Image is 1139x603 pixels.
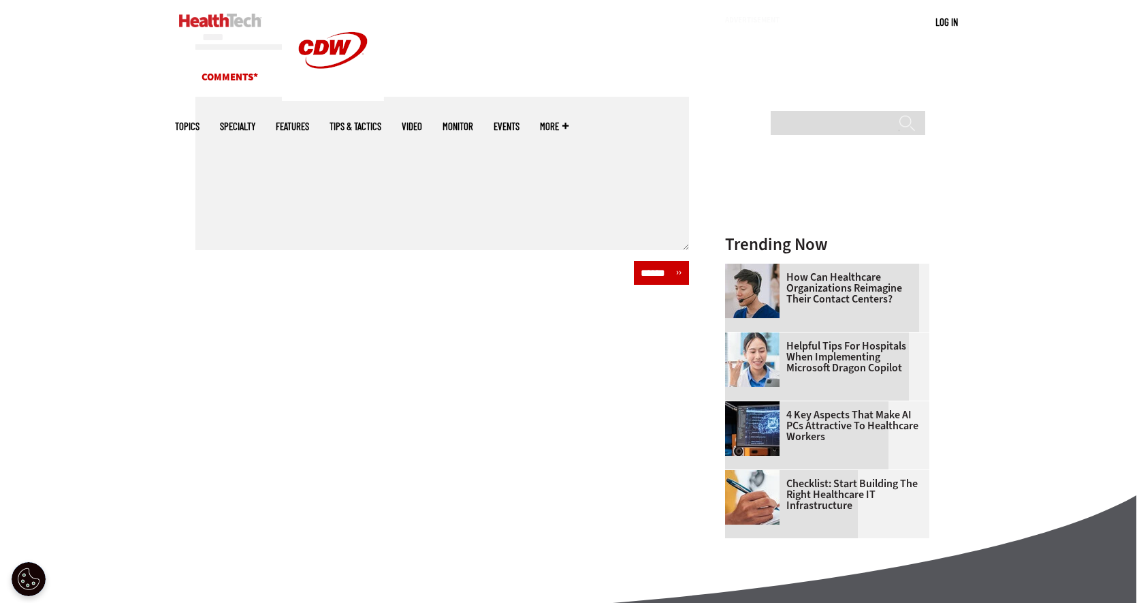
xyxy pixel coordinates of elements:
[935,15,958,29] div: User menu
[540,121,568,132] span: More
[725,29,929,200] iframe: advertisement
[725,236,929,253] h3: Trending Now
[175,121,199,132] span: Topics
[725,341,921,373] a: Helpful Tips for Hospitals When Implementing Microsoft Dragon Copilot
[179,14,261,27] img: Home
[12,562,46,596] div: Cookie Settings
[725,264,780,318] img: Healthcare contact center
[725,333,780,387] img: Doctor using phone to dictate to tablet
[402,121,422,132] a: Video
[330,121,381,132] a: Tips & Tactics
[282,90,384,104] a: CDW
[725,333,786,343] a: Doctor using phone to dictate to tablet
[725,470,780,525] img: Person with a clipboard checking a list
[725,272,921,305] a: How Can Healthcare Organizations Reimagine Their Contact Centers?
[725,478,921,511] a: Checklist: Start Building the Right Healthcare IT Infrastructure
[494,121,519,132] a: Events
[220,121,255,132] span: Specialty
[725,401,780,456] img: Desktop monitor with brain AI concept
[935,16,958,28] a: Log in
[443,121,473,132] a: MonITor
[276,121,309,132] a: Features
[12,562,46,596] button: Open Preferences
[725,470,786,481] a: Person with a clipboard checking a list
[725,264,786,275] a: Healthcare contact center
[725,401,786,412] a: Desktop monitor with brain AI concept
[725,409,921,442] a: 4 Key Aspects That Make AI PCs Attractive to Healthcare Workers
